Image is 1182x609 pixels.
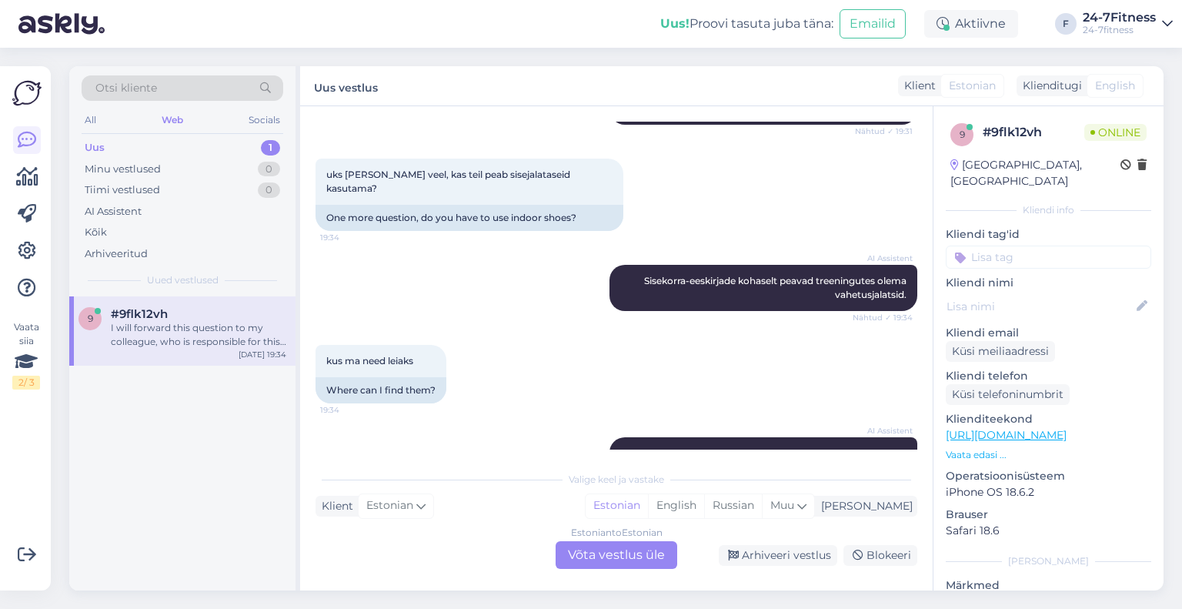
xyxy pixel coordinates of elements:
div: Kliendi info [946,203,1151,217]
div: F [1055,13,1077,35]
span: AI Assistent [855,425,913,437]
span: AI Assistent [855,253,913,264]
span: Nähtud ✓ 19:31 [855,125,913,137]
div: Klient [898,78,936,94]
div: All [82,110,99,130]
p: Vaata edasi ... [946,448,1151,462]
div: 0 [258,162,280,177]
div: Socials [245,110,283,130]
span: 9 [960,129,965,140]
div: Uus [85,140,105,156]
div: Tiimi vestlused [85,182,160,198]
span: Estonian [366,497,413,514]
div: AI Assistent [85,204,142,219]
p: Kliendi email [946,325,1151,341]
div: Küsi telefoninumbrit [946,384,1070,405]
div: Küsi meiliaadressi [946,341,1055,362]
span: 19:34 [320,232,378,243]
span: kus ma need leiaks [326,355,413,366]
div: [GEOGRAPHIC_DATA], [GEOGRAPHIC_DATA] [950,157,1120,189]
div: Where can I find them? [316,377,446,403]
div: [PERSON_NAME] [946,554,1151,568]
div: Valige keel ja vastake [316,473,917,487]
span: Nähtud ✓ 19:34 [853,312,913,323]
p: Klienditeekond [946,411,1151,427]
b: Uus! [660,16,689,31]
div: # 9flk12vh [983,123,1084,142]
div: Russian [704,494,762,517]
img: Askly Logo [12,79,42,108]
span: Uued vestlused [147,273,219,287]
div: Vaata siia [12,320,40,390]
div: Arhiveeri vestlus [719,545,837,566]
p: Operatsioonisüsteem [946,468,1151,484]
p: iPhone OS 18.6.2 [946,484,1151,500]
p: Kliendi nimi [946,275,1151,291]
div: 24-7Fitness [1083,12,1156,24]
div: Estonian to Estonian [571,526,663,540]
div: Estonian [586,494,648,517]
div: English [648,494,704,517]
span: Estonian [949,78,996,94]
span: Online [1084,124,1147,141]
div: Proovi tasuta juba täna: [660,15,833,33]
span: I will forward this question to my colleague, who is responsible for this. The reply will be here... [625,447,909,487]
div: Klient [316,498,353,514]
div: Võta vestlus üle [556,541,677,569]
p: Kliendi telefon [946,368,1151,384]
span: Sisekorra-eeskirjade kohaselt peavad treeningutes olema vahetusjalatsid. [644,275,909,300]
span: 9 [88,313,93,324]
div: 0 [258,182,280,198]
span: Muu [770,498,794,512]
span: #9flk12vh [111,307,168,321]
p: Märkmed [946,577,1151,594]
input: Lisa tag [946,246,1151,269]
label: Uus vestlus [314,75,378,96]
div: Klienditugi [1017,78,1082,94]
div: One more question, do you have to use indoor shoes? [316,205,623,231]
div: Kõik [85,225,107,240]
div: [PERSON_NAME] [815,498,913,514]
span: Otsi kliente [95,80,157,96]
p: Safari 18.6 [946,523,1151,539]
div: 1 [261,140,280,156]
a: 24-7Fitness24-7fitness [1083,12,1173,36]
p: Kliendi tag'id [946,226,1151,243]
p: Brauser [946,507,1151,523]
div: Arhiveeritud [85,246,148,262]
div: [DATE] 19:34 [239,349,286,360]
div: Blokeeri [843,545,917,566]
div: I will forward this question to my colleague, who is responsible for this. The reply will be here... [111,321,286,349]
button: Emailid [840,9,906,38]
div: 24-7fitness [1083,24,1156,36]
div: 2 / 3 [12,376,40,390]
div: Minu vestlused [85,162,161,177]
span: English [1095,78,1135,94]
input: Lisa nimi [947,298,1134,315]
div: Aktiivne [924,10,1018,38]
span: uks [PERSON_NAME] veel, kas teil peab sisejalataseid kasutama? [326,169,573,194]
span: 19:34 [320,404,378,416]
a: [URL][DOMAIN_NAME] [946,428,1067,442]
div: Web [159,110,186,130]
